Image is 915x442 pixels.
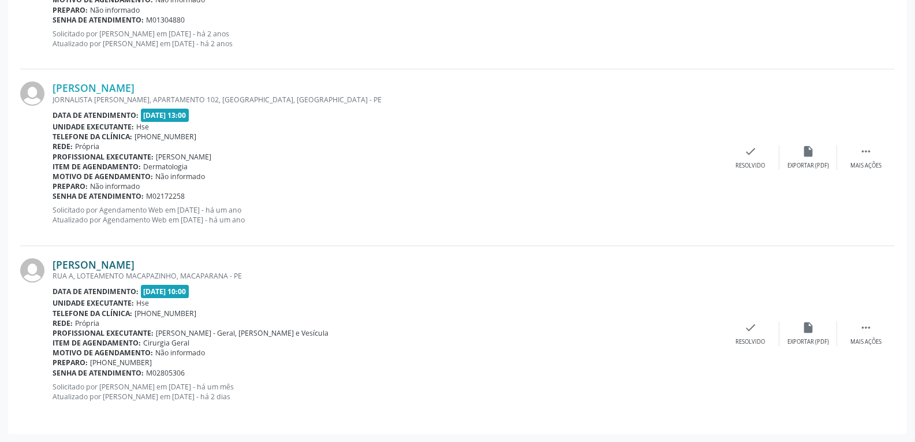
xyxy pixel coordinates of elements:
[143,162,188,172] span: Dermatologia
[146,15,185,25] span: M01304880
[53,181,88,191] b: Preparo:
[735,338,765,346] div: Resolvido
[860,145,872,158] i: 
[53,358,88,367] b: Preparo:
[802,321,815,334] i: insert_drive_file
[53,271,722,281] div: RUA A, LOTEAMENTO MACAPAZINHO, MACAPARANA - PE
[135,132,196,142] span: [PHONE_NUMBER]
[744,145,757,158] i: check
[136,298,149,308] span: Hse
[53,29,722,49] p: Solicitado por [PERSON_NAME] em [DATE] - há 2 anos Atualizado por [PERSON_NAME] em [DATE] - há 2 ...
[53,338,141,348] b: Item de agendamento:
[860,321,872,334] i: 
[53,348,153,358] b: Motivo de agendamento:
[53,191,144,201] b: Senha de atendimento:
[75,318,99,328] span: Própria
[53,382,722,402] p: Solicitado por [PERSON_NAME] em [DATE] - há um mês Atualizado por [PERSON_NAME] em [DATE] - há 2 ...
[53,122,134,132] b: Unidade executante:
[141,285,189,298] span: [DATE] 10:00
[53,110,139,120] b: Data de atendimento:
[787,338,829,346] div: Exportar (PDF)
[53,318,73,328] b: Rede:
[156,328,328,338] span: [PERSON_NAME] - Geral, [PERSON_NAME] e Vesícula
[146,191,185,201] span: M02172258
[53,258,135,271] a: [PERSON_NAME]
[53,205,722,225] p: Solicitado por Agendamento Web em [DATE] - há um ano Atualizado por Agendamento Web em [DATE] - h...
[156,152,211,162] span: [PERSON_NAME]
[735,162,765,170] div: Resolvido
[787,162,829,170] div: Exportar (PDF)
[53,95,722,105] div: JORNALISTA [PERSON_NAME], APARTAMENTO 102, [GEOGRAPHIC_DATA], [GEOGRAPHIC_DATA] - PE
[53,162,141,172] b: Item de agendamento:
[143,338,189,348] span: Cirurgia Geral
[53,5,88,15] b: Preparo:
[53,15,144,25] b: Senha de atendimento:
[53,298,134,308] b: Unidade executante:
[53,368,144,378] b: Senha de atendimento:
[53,287,139,296] b: Data de atendimento:
[141,109,189,122] span: [DATE] 13:00
[850,338,882,346] div: Mais ações
[744,321,757,334] i: check
[135,309,196,318] span: [PHONE_NUMBER]
[155,348,205,358] span: Não informado
[53,132,132,142] b: Telefone da clínica:
[90,181,140,191] span: Não informado
[20,81,44,106] img: img
[850,162,882,170] div: Mais ações
[90,5,140,15] span: Não informado
[136,122,149,132] span: Hse
[53,152,154,162] b: Profissional executante:
[20,258,44,283] img: img
[75,142,99,151] span: Própria
[155,172,205,181] span: Não informado
[53,81,135,94] a: [PERSON_NAME]
[90,358,152,367] span: [PHONE_NUMBER]
[802,145,815,158] i: insert_drive_file
[53,142,73,151] b: Rede:
[53,309,132,318] b: Telefone da clínica:
[53,172,153,181] b: Motivo de agendamento:
[53,328,154,338] b: Profissional executante:
[146,368,185,378] span: M02805306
